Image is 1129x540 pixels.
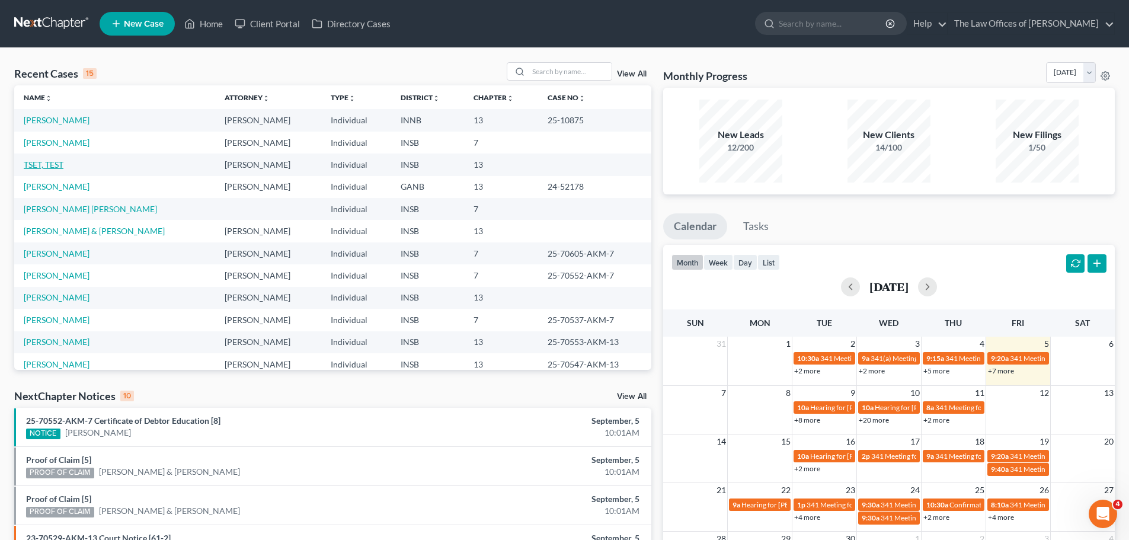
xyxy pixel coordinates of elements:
td: 13 [464,220,538,242]
span: 23 [845,483,856,497]
span: 8:10a [991,500,1009,509]
a: [PERSON_NAME] [24,337,89,347]
span: 8 [785,386,792,400]
a: 25-70552-AKM-7 Certificate of Debtor Education [8] [26,416,220,426]
span: 26 [1038,483,1050,497]
a: +2 more [794,464,820,473]
td: Individual [321,264,391,286]
a: +2 more [794,366,820,375]
div: 10:01AM [443,427,639,439]
span: 10 [909,386,921,400]
span: 27 [1103,483,1115,497]
a: Proof of Claim [5] [26,494,91,504]
span: 9:20a [991,452,1009,461]
td: Individual [321,109,391,131]
button: day [733,254,757,270]
td: [PERSON_NAME] [215,242,321,264]
span: 25 [974,483,986,497]
a: [PERSON_NAME] [65,427,131,439]
i: unfold_more [45,95,52,102]
span: 9a [926,452,934,461]
span: Hearing for [PERSON_NAME] [810,403,903,412]
div: September, 5 [443,493,639,505]
span: 10:30a [797,354,819,363]
span: 341 Meeting for [PERSON_NAME] [1010,500,1117,509]
span: 14 [715,434,727,449]
td: 13 [464,287,538,309]
td: INSB [391,287,464,309]
span: Sat [1075,318,1090,328]
h3: Monthly Progress [663,69,747,83]
a: Nameunfold_more [24,93,52,102]
a: [PERSON_NAME] [24,359,89,369]
span: 22 [780,483,792,497]
div: NextChapter Notices [14,389,134,403]
a: [PERSON_NAME] [24,248,89,258]
a: [PERSON_NAME] [24,138,89,148]
a: Client Portal [229,13,306,34]
span: 341 Meeting for [PERSON_NAME] [881,500,987,509]
a: Districtunfold_more [401,93,440,102]
td: Individual [321,132,391,154]
td: 25-70552-AKM-7 [538,264,651,286]
a: +4 more [794,513,820,522]
a: [PERSON_NAME] [24,115,89,125]
span: 341 Meeting for [PERSON_NAME] [820,354,927,363]
span: 31 [715,337,727,351]
a: [PERSON_NAME] [PERSON_NAME] [24,204,157,214]
td: [PERSON_NAME] [215,176,321,198]
a: +2 more [923,513,949,522]
td: [PERSON_NAME] [215,331,321,353]
a: [PERSON_NAME] & [PERSON_NAME] [99,466,240,478]
td: INSB [391,264,464,286]
td: INSB [391,220,464,242]
td: Individual [321,353,391,375]
span: 341 Meeting for [PERSON_NAME] [935,452,1042,461]
a: [PERSON_NAME] & [PERSON_NAME] [99,505,240,517]
div: 12/200 [699,142,782,154]
div: Recent Cases [14,66,97,81]
span: 17 [909,434,921,449]
span: 2 [849,337,856,351]
span: 1p [797,500,805,509]
a: +2 more [859,366,885,375]
span: 341 Meeting for [PERSON_NAME] [1010,465,1117,474]
a: Proof of Claim [5] [26,455,91,465]
span: Tue [817,318,832,328]
a: Home [178,13,229,34]
button: list [757,254,780,270]
span: 341 Meeting for [PERSON_NAME] [871,452,978,461]
span: 341(a) Meeting for [PERSON_NAME] [871,354,986,363]
div: NOTICE [26,429,60,439]
a: +7 more [988,366,1014,375]
a: +2 more [923,416,949,424]
i: unfold_more [578,95,586,102]
div: 14/100 [847,142,930,154]
span: 21 [715,483,727,497]
span: Mon [750,318,770,328]
span: 7 [720,386,727,400]
i: unfold_more [507,95,514,102]
div: New Clients [847,128,930,142]
i: unfold_more [433,95,440,102]
td: Individual [321,176,391,198]
td: Individual [321,331,391,353]
span: Thu [945,318,962,328]
span: 341 Meeting for [PERSON_NAME] & [PERSON_NAME] [945,354,1115,363]
span: Wed [879,318,898,328]
button: month [671,254,703,270]
td: [PERSON_NAME] [215,353,321,375]
a: [PERSON_NAME] [24,270,89,280]
span: 9:15a [926,354,944,363]
span: 12 [1038,386,1050,400]
span: 10a [797,403,809,412]
td: 13 [464,331,538,353]
a: Tasks [733,213,779,239]
div: 1/50 [996,142,1079,154]
td: INSB [391,198,464,220]
span: Hearing for [PERSON_NAME] & [PERSON_NAME] [875,403,1030,412]
button: week [703,254,733,270]
i: unfold_more [263,95,270,102]
span: 10:30a [926,500,948,509]
span: Hearing for [PERSON_NAME] [810,452,903,461]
